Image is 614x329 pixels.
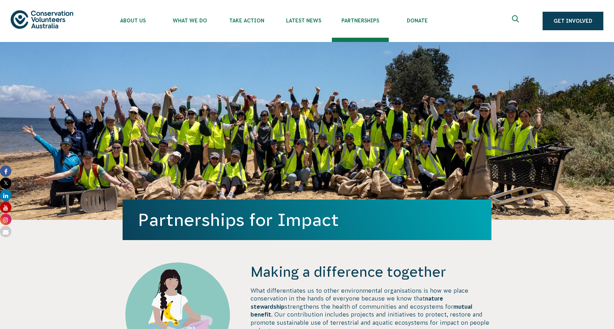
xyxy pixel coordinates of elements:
[218,18,275,23] span: Take Action
[508,12,525,30] button: Expand search box Close search box
[138,210,476,229] h1: Partnerships for Impact
[251,295,443,309] strong: nature stewardship
[11,10,73,28] img: logo.svg
[161,18,218,23] span: What We Do
[251,262,491,281] h4: Making a difference together
[543,12,603,30] a: Get Involved
[104,18,161,23] span: About Us
[275,18,332,23] span: Latest News
[332,18,389,23] span: Partnerships
[512,15,521,27] span: Expand search box
[389,18,446,23] span: Donate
